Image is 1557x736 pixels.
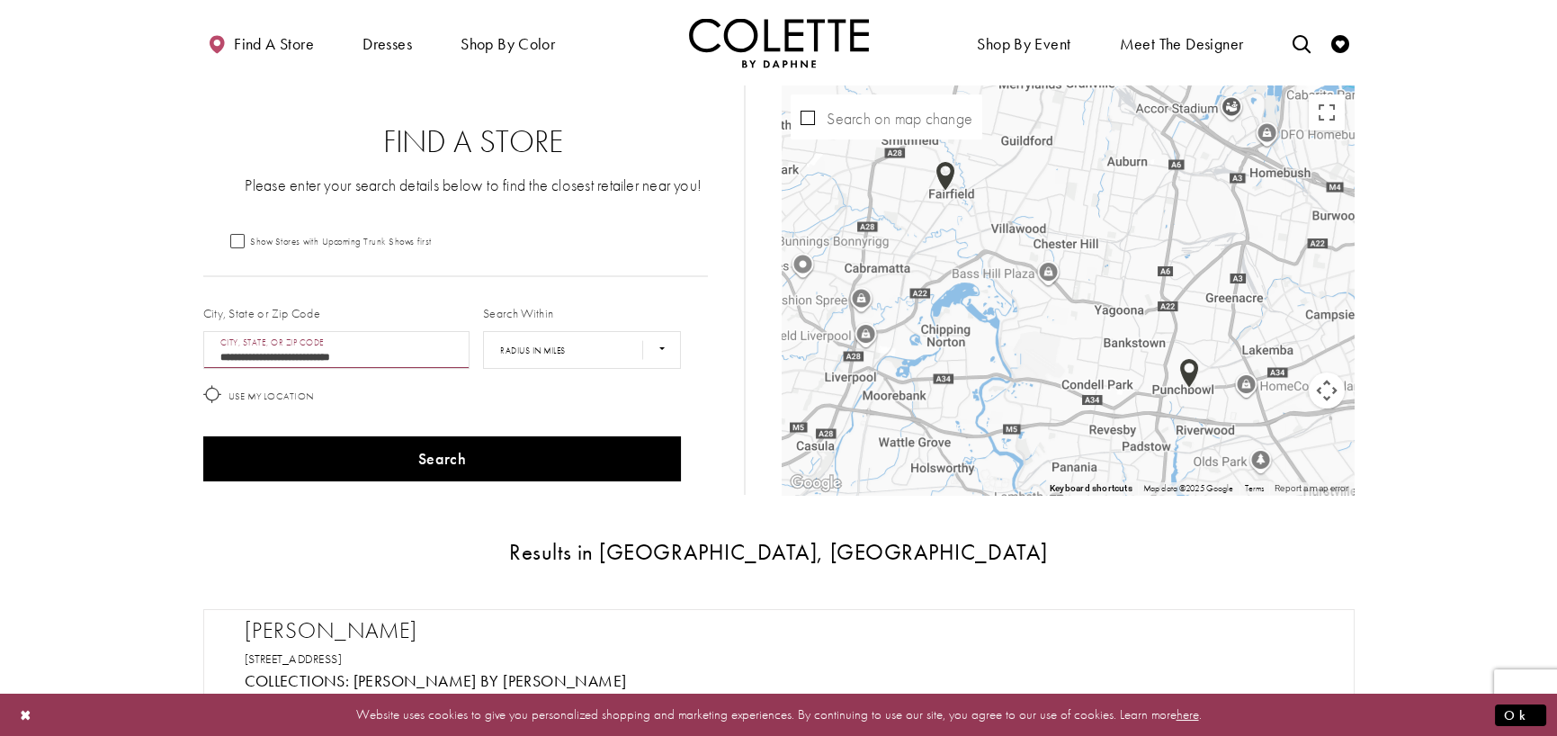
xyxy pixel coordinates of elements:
span: Shop By Event [977,35,1070,53]
a: Find a store [203,18,318,67]
h2: Find a Store [239,124,709,160]
a: Report a map error [1275,483,1348,493]
span: Shop By Event [972,18,1075,67]
img: Colette by Daphne [689,18,869,67]
button: Toggle fullscreen view [1309,94,1345,130]
span: Meet the designer [1120,35,1244,53]
select: Radius In Miles [483,331,681,369]
a: Toggle search [1287,18,1314,67]
button: Search [203,436,682,481]
input: City, State, or ZIP Code [203,331,470,369]
button: Keyboard shortcuts [1050,482,1132,495]
a: Visit Colette by Daphne page [353,670,627,691]
h2: [PERSON_NAME] [245,617,1331,644]
img: Google Image #44 [786,471,846,495]
span: Dresses [362,35,412,53]
div: Map with store locations [782,85,1354,495]
label: City, State or Zip Code [203,304,321,322]
a: Meet the designer [1115,18,1248,67]
span: Find a store [234,35,314,53]
button: Map camera controls [1309,372,1345,408]
span: Collections: [245,670,350,691]
a: Terms (opens in new tab) [1245,482,1265,494]
h3: Results in [GEOGRAPHIC_DATA], [GEOGRAPHIC_DATA] [203,540,1355,564]
button: Submit Dialog [1495,704,1546,726]
span: Dresses [358,18,416,67]
a: Open this area in Google Maps (opens a new window) [786,471,846,495]
p: Website uses cookies to give you personalized shopping and marketing experiences. By continuing t... [130,703,1427,727]
a: here [1177,705,1199,723]
button: Close Dialog [11,699,41,731]
a: Visit Home Page [689,18,869,67]
span: Shop by color [461,35,555,53]
span: Shop by color [456,18,559,67]
p: Please enter your search details below to find the closest retailer near you! [239,174,709,196]
a: Check Wishlist [1327,18,1354,67]
a: [STREET_ADDRESS] [245,651,343,667]
span: Map data ©2025 Google [1143,482,1234,494]
label: Search Within [483,304,553,322]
